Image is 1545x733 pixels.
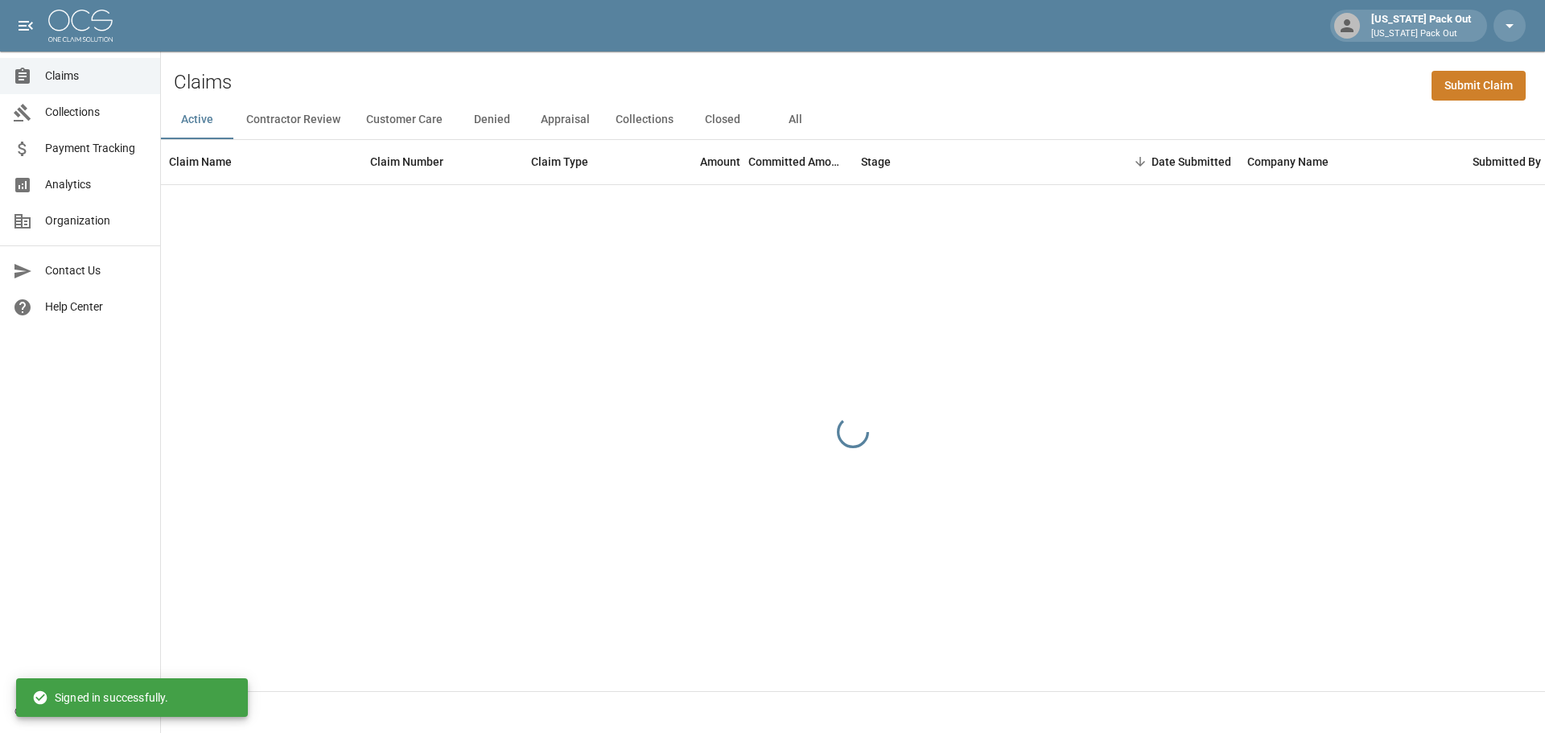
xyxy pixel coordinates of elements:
[528,101,603,139] button: Appraisal
[1473,139,1541,184] div: Submitted By
[45,176,147,193] span: Analytics
[161,139,362,184] div: Claim Name
[32,683,168,712] div: Signed in successfully.
[14,703,146,719] div: © 2025 One Claim Solution
[353,101,455,139] button: Customer Care
[700,139,740,184] div: Amount
[233,101,353,139] button: Contractor Review
[370,139,443,184] div: Claim Number
[169,139,232,184] div: Claim Name
[174,71,232,94] h2: Claims
[523,139,644,184] div: Claim Type
[1094,139,1239,184] div: Date Submitted
[603,101,686,139] button: Collections
[455,101,528,139] button: Denied
[45,212,147,229] span: Organization
[1247,139,1329,184] div: Company Name
[45,140,147,157] span: Payment Tracking
[48,10,113,42] img: ocs-logo-white-transparent.png
[686,101,759,139] button: Closed
[1239,139,1465,184] div: Company Name
[10,10,42,42] button: open drawer
[1371,27,1471,41] p: [US_STATE] Pack Out
[759,101,831,139] button: All
[45,68,147,84] span: Claims
[362,139,523,184] div: Claim Number
[45,299,147,315] span: Help Center
[748,139,845,184] div: Committed Amount
[45,104,147,121] span: Collections
[531,139,588,184] div: Claim Type
[1432,71,1526,101] a: Submit Claim
[853,139,1094,184] div: Stage
[748,139,853,184] div: Committed Amount
[161,101,1545,139] div: dynamic tabs
[1152,139,1231,184] div: Date Submitted
[45,262,147,279] span: Contact Us
[1365,11,1477,40] div: [US_STATE] Pack Out
[644,139,748,184] div: Amount
[861,139,891,184] div: Stage
[1129,150,1152,173] button: Sort
[161,101,233,139] button: Active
